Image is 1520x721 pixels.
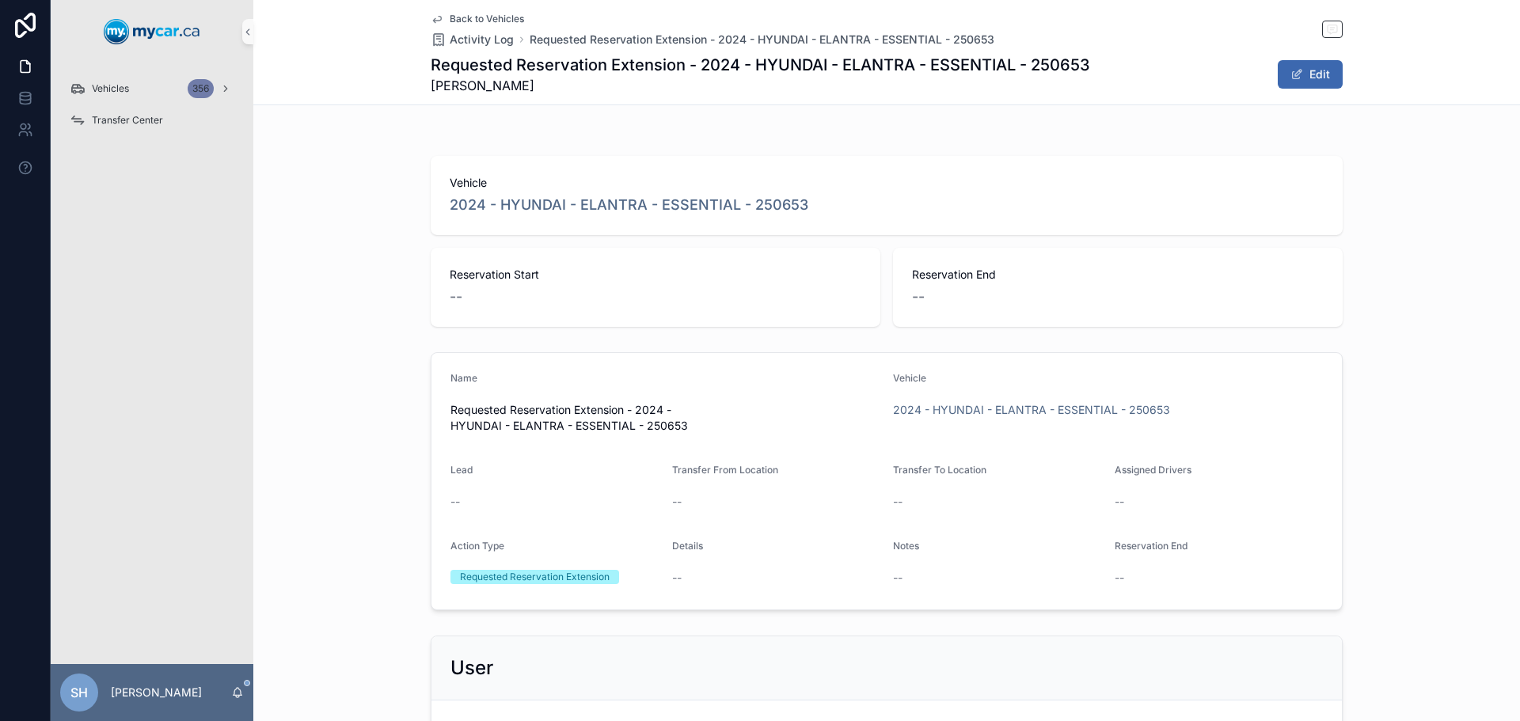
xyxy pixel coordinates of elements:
[912,286,925,308] span: --
[450,402,880,434] span: Requested Reservation Extension - 2024 - HYUNDAI - ELANTRA - ESSENTIAL - 250653
[431,13,524,25] a: Back to Vehicles
[111,685,202,700] p: [PERSON_NAME]
[1115,494,1124,510] span: --
[893,402,1170,418] a: 2024 - HYUNDAI - ELANTRA - ESSENTIAL - 250653
[672,570,682,586] span: --
[70,683,88,702] span: SH
[450,372,477,384] span: Name
[450,175,1324,191] span: Vehicle
[672,540,703,552] span: Details
[450,32,514,47] span: Activity Log
[431,32,514,47] a: Activity Log
[92,114,163,127] span: Transfer Center
[530,32,994,47] a: Requested Reservation Extension - 2024 - HYUNDAI - ELANTRA - ESSENTIAL - 250653
[893,372,926,384] span: Vehicle
[450,194,808,216] a: 2024 - HYUNDAI - ELANTRA - ESSENTIAL - 250653
[92,82,129,95] span: Vehicles
[450,464,473,476] span: Lead
[51,63,253,155] div: scrollable content
[1278,60,1343,89] button: Edit
[893,570,902,586] span: --
[188,79,214,98] div: 356
[893,540,919,552] span: Notes
[893,464,986,476] span: Transfer To Location
[450,540,504,552] span: Action Type
[104,19,200,44] img: App logo
[450,286,462,308] span: --
[672,494,682,510] span: --
[60,74,244,103] a: Vehicles356
[672,464,778,476] span: Transfer From Location
[1115,570,1124,586] span: --
[912,267,1324,283] span: Reservation End
[450,655,493,681] h2: User
[1115,540,1187,552] span: Reservation End
[1115,464,1191,476] span: Assigned Drivers
[431,54,1090,76] h1: Requested Reservation Extension - 2024 - HYUNDAI - ELANTRA - ESSENTIAL - 250653
[460,570,610,584] div: Requested Reservation Extension
[60,106,244,135] a: Transfer Center
[450,267,861,283] span: Reservation Start
[431,76,1090,95] span: [PERSON_NAME]
[450,494,460,510] span: --
[450,13,524,25] span: Back to Vehicles
[893,494,902,510] span: --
